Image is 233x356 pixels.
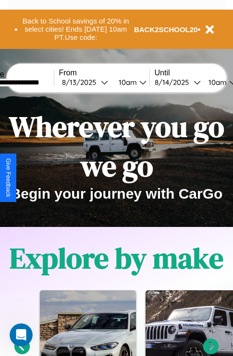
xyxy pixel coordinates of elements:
[62,78,101,87] div: 8 / 13 / 2025
[59,69,149,77] label: From
[59,77,111,87] button: 8/13/2025
[10,323,33,346] iframe: Intercom live chat
[155,78,194,87] div: 8 / 14 / 2025
[5,158,12,197] div: Give Feedback
[204,78,229,87] div: 10am
[134,25,198,34] b: BACK2SCHOOL20
[111,77,149,87] button: 10am
[10,238,223,278] h1: Explore by make
[114,78,139,87] div: 10am
[18,14,134,44] button: Back to School savings of 20% in select cities! Ends [DATE] 10am PT.Use code:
